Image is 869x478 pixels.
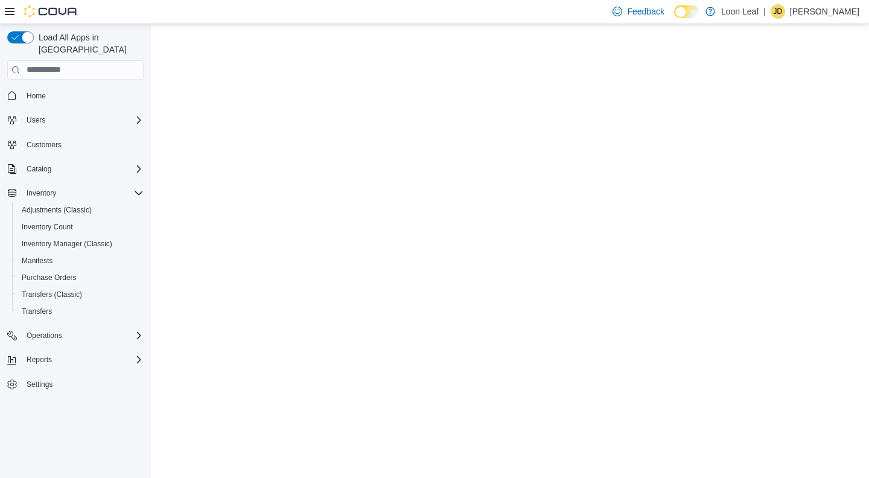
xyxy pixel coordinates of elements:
button: Operations [2,327,148,344]
span: Adjustments (Classic) [22,205,92,215]
button: Catalog [22,162,56,176]
span: Home [22,88,144,103]
span: Users [27,115,45,125]
span: Purchase Orders [22,273,77,282]
span: Catalog [27,164,51,174]
span: Inventory Manager (Classic) [22,239,112,249]
button: Users [2,112,148,129]
nav: Complex example [7,82,144,425]
button: Home [2,87,148,104]
div: Joelle Dalencar [771,4,785,19]
a: Manifests [17,253,57,268]
a: Inventory Count [17,220,78,234]
span: Manifests [17,253,144,268]
span: Reports [22,352,144,367]
span: Settings [27,380,53,389]
span: Inventory [27,188,56,198]
span: Users [22,113,144,127]
span: Operations [27,331,62,340]
a: Purchase Orders [17,270,81,285]
a: Transfers (Classic) [17,287,87,302]
span: Customers [22,137,144,152]
span: Purchase Orders [17,270,144,285]
span: Transfers [17,304,144,319]
span: Home [27,91,46,101]
span: Customers [27,140,62,150]
button: Manifests [12,252,148,269]
img: Cova [24,5,78,18]
button: Customers [2,136,148,153]
button: Settings [2,375,148,393]
span: Inventory Manager (Classic) [17,237,144,251]
span: Inventory Count [22,222,73,232]
a: Settings [22,377,57,392]
span: Catalog [22,162,144,176]
span: Reports [27,355,52,365]
button: Inventory Count [12,218,148,235]
button: Catalog [2,161,148,177]
a: Customers [22,138,66,152]
span: Load All Apps in [GEOGRAPHIC_DATA] [34,31,144,56]
a: Transfers [17,304,57,319]
button: Inventory Manager (Classic) [12,235,148,252]
span: Feedback [627,5,664,18]
span: Transfers [22,307,52,316]
span: Settings [22,377,144,392]
span: Adjustments (Classic) [17,203,144,217]
button: Purchase Orders [12,269,148,286]
button: Reports [22,352,57,367]
p: [PERSON_NAME] [790,4,859,19]
span: Transfers (Classic) [17,287,144,302]
span: Inventory [22,186,144,200]
button: Transfers [12,303,148,320]
a: Inventory Manager (Classic) [17,237,117,251]
a: Home [22,89,51,103]
span: JD [774,4,783,19]
span: Transfers (Classic) [22,290,82,299]
button: Users [22,113,50,127]
button: Inventory [2,185,148,202]
button: Transfers (Classic) [12,286,148,303]
input: Dark Mode [674,5,699,18]
p: Loon Leaf [721,4,759,19]
button: Adjustments (Classic) [12,202,148,218]
button: Inventory [22,186,61,200]
span: Manifests [22,256,53,266]
a: Adjustments (Classic) [17,203,97,217]
span: Inventory Count [17,220,144,234]
button: Reports [2,351,148,368]
p: | [763,4,766,19]
span: Operations [22,328,144,343]
button: Operations [22,328,67,343]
